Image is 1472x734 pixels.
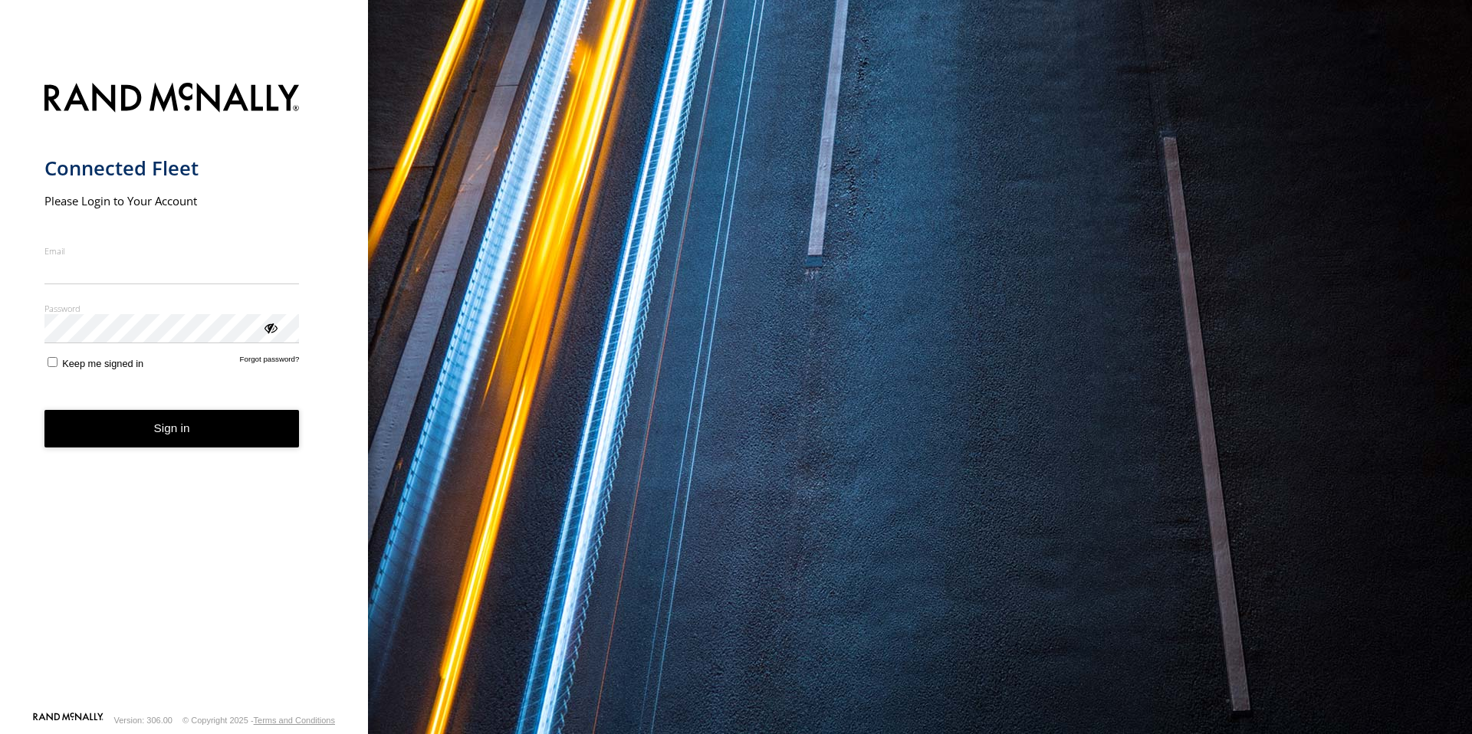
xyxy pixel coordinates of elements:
[44,74,324,711] form: main
[262,319,278,335] div: ViewPassword
[240,355,300,369] a: Forgot password?
[48,357,58,367] input: Keep me signed in
[114,716,172,725] div: Version: 306.00
[62,358,143,369] span: Keep me signed in
[44,245,300,257] label: Email
[44,303,300,314] label: Password
[254,716,335,725] a: Terms and Conditions
[182,716,335,725] div: © Copyright 2025 -
[44,410,300,447] button: Sign in
[44,156,300,181] h1: Connected Fleet
[44,80,300,119] img: Rand McNally
[44,193,300,208] h2: Please Login to Your Account
[33,713,103,728] a: Visit our Website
